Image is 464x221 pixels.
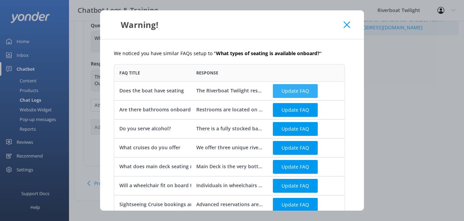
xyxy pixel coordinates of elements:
div: There is a fully stocked bar on the third deck. [196,125,263,133]
button: Update FAQ [273,179,318,193]
div: Will a wheelchair fit on board the boat? [119,182,213,190]
div: Restrooms are located on either side of the interior stairway on the main deck. [196,106,263,114]
div: What does main deck seating mean? [119,163,205,171]
button: Update FAQ [273,198,318,212]
div: Are there bathrooms onboard [119,106,191,114]
span: FAQ Title [119,70,140,76]
button: Update FAQ [273,84,318,98]
div: row [114,195,345,214]
div: Does the boat have seating [119,87,184,95]
button: Update FAQ [273,141,318,155]
div: Warning! [114,19,344,30]
span: Response [196,70,218,76]
div: Do you serve alcohol? [119,125,171,133]
div: row [114,157,345,176]
div: row [114,100,345,119]
div: row [114,138,345,157]
div: Main Deck is the very bottom deck of the boat. Parties with mobility issues can ask to be seating... [196,163,263,171]
p: We noticed you have similar FAQs setup to " " [114,50,350,57]
div: What cruises do you offer [119,144,180,152]
div: row [114,81,345,100]
div: We offer three unique river cruise experiences aboard the Riverboat Twilight. The Two Day [US_STA... [196,144,263,152]
div: Sightseeing Cruise bookings and availability [119,201,223,209]
div: row [114,176,345,195]
button: Update FAQ [273,103,318,117]
button: Update FAQ [273,160,318,174]
div: row [114,119,345,138]
b: What types of seating is available onboard? [216,50,320,57]
div: Advanced reservations are highly recommended for the Sightseeing Cruise, as these trips often sel... [196,201,263,209]
button: Close [344,21,350,28]
div: Individuals in wheelchairs will be assisted on an off the boat with the help of our staff and are... [196,182,263,190]
button: Update FAQ [273,122,318,136]
div: The Riverboat Twilight reserves an indoor dining table for your party during mealtimes. Outside o... [196,87,263,95]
